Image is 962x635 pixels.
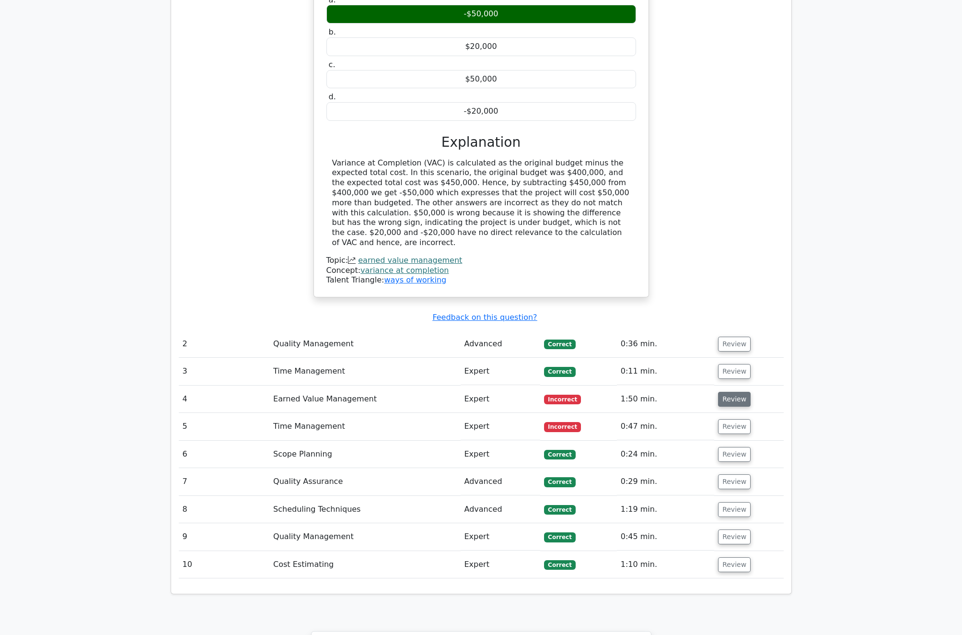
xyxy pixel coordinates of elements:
[617,330,714,358] td: 0:36 min.
[617,413,714,440] td: 0:47 min.
[179,441,270,468] td: 6
[617,386,714,413] td: 1:50 min.
[332,158,630,248] div: Variance at Completion (VAC) is calculated as the original budget minus the expected total cost. ...
[544,395,581,404] span: Incorrect
[326,5,636,24] div: -$50,000
[461,330,541,358] td: Advanced
[326,70,636,89] div: $50,000
[544,340,575,349] span: Correct
[269,523,460,551] td: Quality Management
[329,27,336,36] span: b.
[326,256,636,285] div: Talent Triangle:
[432,313,537,322] a: Feedback on this question?
[326,37,636,56] div: $20,000
[269,496,460,523] td: Scheduling Techniques
[617,551,714,578] td: 1:10 min.
[617,523,714,551] td: 0:45 min.
[718,364,751,379] button: Review
[179,523,270,551] td: 9
[326,266,636,276] div: Concept:
[718,557,751,572] button: Review
[544,367,575,376] span: Correct
[718,419,751,434] button: Review
[179,496,270,523] td: 8
[617,441,714,468] td: 0:24 min.
[269,441,460,468] td: Scope Planning
[718,392,751,407] button: Review
[461,413,541,440] td: Expert
[269,386,460,413] td: Earned Value Management
[461,496,541,523] td: Advanced
[329,60,336,69] span: c.
[461,551,541,578] td: Expert
[326,256,636,266] div: Topic:
[179,358,270,385] td: 3
[332,134,630,151] h3: Explanation
[617,358,714,385] td: 0:11 min.
[718,447,751,462] button: Review
[718,502,751,517] button: Review
[461,523,541,551] td: Expert
[461,358,541,385] td: Expert
[358,256,462,265] a: earned value management
[461,441,541,468] td: Expert
[269,358,460,385] td: Time Management
[544,422,581,432] span: Incorrect
[718,474,751,489] button: Review
[617,468,714,495] td: 0:29 min.
[718,337,751,352] button: Review
[544,532,575,542] span: Correct
[179,468,270,495] td: 7
[179,330,270,358] td: 2
[269,551,460,578] td: Cost Estimating
[360,266,449,275] a: variance at completion
[269,413,460,440] td: Time Management
[544,477,575,487] span: Correct
[326,102,636,121] div: -$20,000
[179,551,270,578] td: 10
[544,505,575,515] span: Correct
[617,496,714,523] td: 1:19 min.
[544,560,575,570] span: Correct
[179,413,270,440] td: 5
[329,92,336,101] span: d.
[544,450,575,459] span: Correct
[461,386,541,413] td: Expert
[461,468,541,495] td: Advanced
[269,330,460,358] td: Quality Management
[718,529,751,544] button: Review
[384,275,446,284] a: ways of working
[269,468,460,495] td: Quality Assurance
[179,386,270,413] td: 4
